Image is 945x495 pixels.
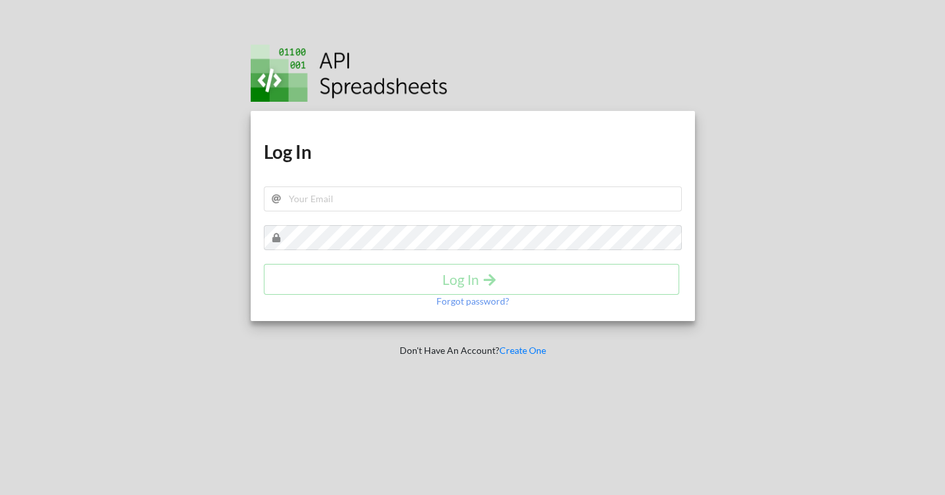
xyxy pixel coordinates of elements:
h1: Log In [264,140,682,163]
p: Don't Have An Account? [241,344,704,357]
p: Forgot password? [436,295,509,308]
input: Your Email [264,186,682,211]
a: Create One [499,345,546,356]
img: Logo.png [251,45,448,102]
